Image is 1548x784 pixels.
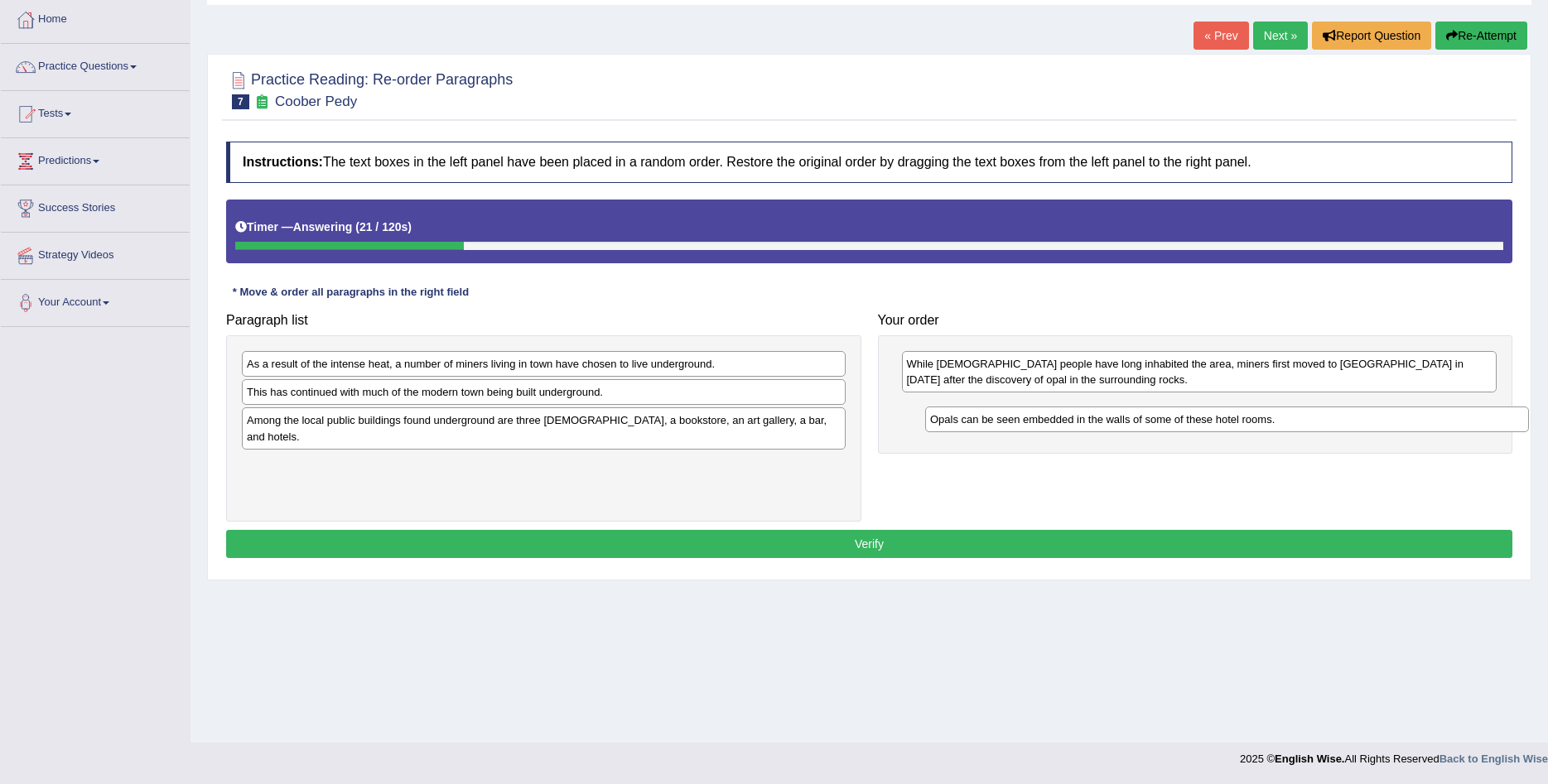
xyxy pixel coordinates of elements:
a: Success Stories [1,185,190,227]
h4: Paragraph list [226,313,861,328]
div: Opals can be seen embedded in the walls of some of these hotel rooms. [925,406,1529,432]
b: Answering [293,220,353,233]
div: While [DEMOGRAPHIC_DATA] people have long inhabited the area, miners first moved to [GEOGRAPHIC_D... [902,351,1497,392]
a: Practice Questions [1,44,190,85]
a: Back to English Wise [1439,753,1548,765]
a: Next » [1253,22,1308,50]
a: Predictions [1,138,190,180]
h2: Practice Reading: Re-order Paragraphs [226,68,513,109]
button: Verify [226,530,1512,558]
div: 2025 © All Rights Reserved [1240,743,1548,767]
b: 21 / 120s [359,220,407,233]
div: * Move & order all paragraphs in the right field [226,284,475,300]
span: 7 [232,94,249,109]
h4: Your order [878,313,1513,328]
h5: Timer — [235,221,412,233]
small: Exam occurring question [253,94,271,110]
a: Tests [1,91,190,132]
strong: English Wise. [1275,753,1344,765]
div: Among the local public buildings found underground are three [DEMOGRAPHIC_DATA], a bookstore, an ... [242,407,846,449]
small: Coober Pedy [275,94,357,109]
a: « Prev [1194,22,1248,50]
div: This has continued with much of the modern town being built underground. [242,379,846,405]
a: Strategy Videos [1,233,190,274]
b: ) [407,220,412,233]
b: Instructions: [243,155,323,169]
b: ( [355,220,359,233]
a: Your Account [1,280,190,321]
button: Report Question [1312,22,1431,50]
h4: The text boxes in the left panel have been placed in a random order. Restore the original order b... [226,142,1512,183]
button: Re-Attempt [1435,22,1527,50]
div: As a result of the intense heat, a number of miners living in town have chosen to live underground. [242,351,846,377]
